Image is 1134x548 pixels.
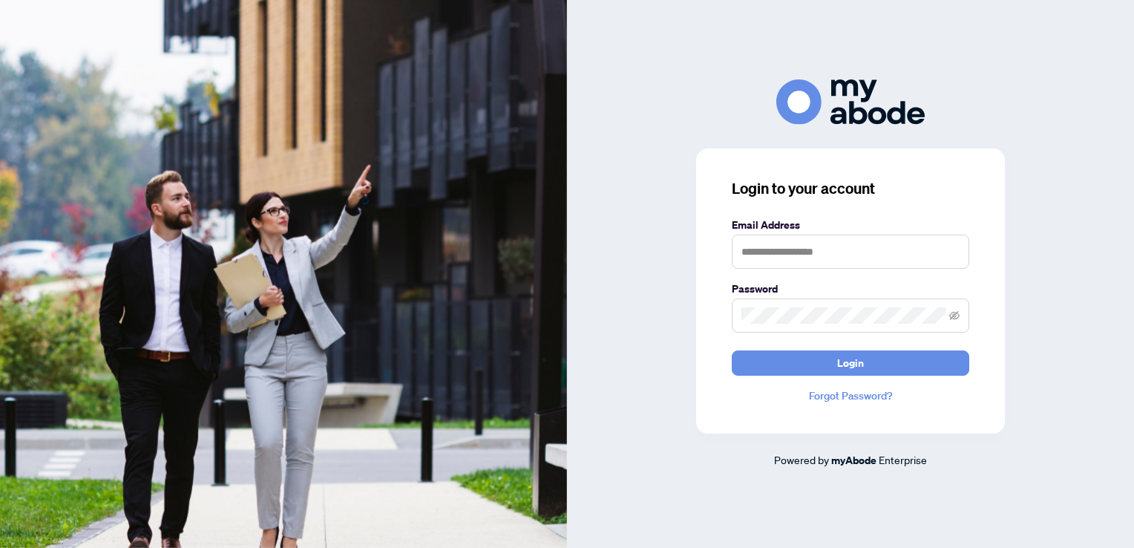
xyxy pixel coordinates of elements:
span: Login [837,351,864,375]
a: Forgot Password? [732,388,969,404]
span: Enterprise [879,453,927,466]
span: eye-invisible [949,310,960,321]
img: ma-logo [776,79,925,125]
button: Login [732,350,969,376]
label: Password [732,281,969,297]
span: Powered by [774,453,829,466]
h3: Login to your account [732,178,969,199]
a: myAbode [831,452,876,469]
label: Email Address [732,217,969,233]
